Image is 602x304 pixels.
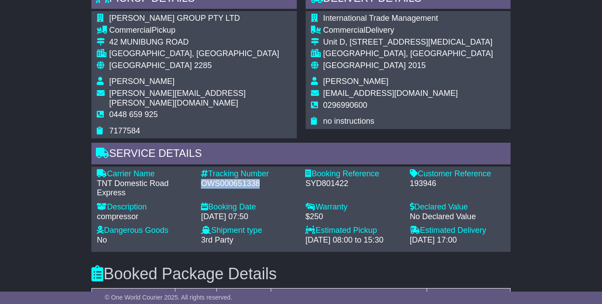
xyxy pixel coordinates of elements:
[201,202,296,212] div: Booking Date
[305,236,401,245] div: [DATE] 08:00 to 15:30
[109,89,246,107] span: [PERSON_NAME][EMAIL_ADDRESS][PERSON_NAME][DOMAIN_NAME]
[109,110,158,119] span: 0448 659 925
[97,236,107,244] span: No
[410,236,505,245] div: [DATE] 17:00
[305,226,401,236] div: Estimated Pickup
[91,143,511,167] div: Service Details
[105,294,232,301] span: © One World Courier 2025. All rights reserved.
[323,117,375,125] span: no instructions
[109,126,140,135] span: 7177584
[323,49,493,59] div: [GEOGRAPHIC_DATA], [GEOGRAPHIC_DATA]
[97,212,192,222] div: compressor
[201,236,233,244] span: 3rd Party
[109,26,151,34] span: Commercial
[109,26,291,35] div: Pickup
[410,179,505,189] div: 193946
[109,49,291,59] div: [GEOGRAPHIC_DATA], [GEOGRAPHIC_DATA]
[305,169,401,179] div: Booking Reference
[109,38,291,47] div: 42 MUNIBUNG ROAD
[109,77,174,86] span: [PERSON_NAME]
[410,212,505,222] div: No Declared Value
[305,212,401,222] div: $250
[323,38,493,47] div: Unit D, [STREET_ADDRESS][MEDICAL_DATA]
[201,212,296,222] div: [DATE] 07:50
[97,202,192,212] div: Description
[408,61,426,70] span: 2015
[109,61,192,70] span: [GEOGRAPHIC_DATA]
[97,226,192,236] div: Dangerous Goods
[323,14,438,23] span: International Trade Management
[323,61,406,70] span: [GEOGRAPHIC_DATA]
[410,226,505,236] div: Estimated Delivery
[323,26,493,35] div: Delivery
[194,61,212,70] span: 2285
[323,101,367,110] span: 0296990600
[97,169,192,179] div: Carrier Name
[323,26,366,34] span: Commercial
[305,202,401,212] div: Warranty
[323,89,458,98] span: [EMAIL_ADDRESS][DOMAIN_NAME]
[410,169,505,179] div: Customer Reference
[97,179,192,198] div: TNT Domestic Road Express
[91,265,511,283] h3: Booked Package Details
[109,14,240,23] span: [PERSON_NAME] GROUP PTY LTD
[201,179,296,189] div: OWS000651338
[410,202,505,212] div: Declared Value
[201,226,296,236] div: Shipment type
[323,77,389,86] span: [PERSON_NAME]
[201,169,296,179] div: Tracking Number
[305,179,401,189] div: SYD801422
